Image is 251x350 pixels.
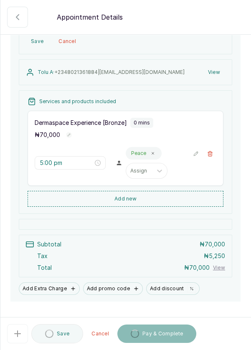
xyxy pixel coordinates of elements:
span: 5,250 [209,252,225,259]
p: Subtotal [37,240,61,249]
input: Select time [40,158,93,167]
button: Add new [28,191,223,207]
p: ₦ [200,240,225,249]
span: 70,000 [189,264,210,271]
p: Peace [131,150,146,157]
p: Appointment Details [57,12,123,22]
p: Total [37,264,52,272]
button: View [213,264,225,271]
span: +234 8021361884 | [EMAIL_ADDRESS][DOMAIN_NAME] [54,69,185,75]
button: Save [31,324,83,343]
p: Tolu A · [38,69,185,76]
button: Cancel [86,325,114,343]
button: View [203,65,225,80]
p: ₦ [35,131,60,139]
button: Add discount [146,282,200,295]
span: 70,000 [40,131,60,138]
p: ₦ [204,252,225,260]
p: Services and products included [39,98,116,105]
button: Cancel [53,34,81,49]
span: 70,000 [205,241,225,248]
button: Pay & Complete [117,325,196,343]
p: Tax [37,252,48,260]
button: Save [26,34,48,49]
button: Add promo code [83,282,143,295]
p: 0 mins [134,119,150,126]
button: Add Extra Charge [19,282,80,295]
p: Dermaspace Experience [Bronze] [35,119,127,127]
p: ₦ [184,264,210,272]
